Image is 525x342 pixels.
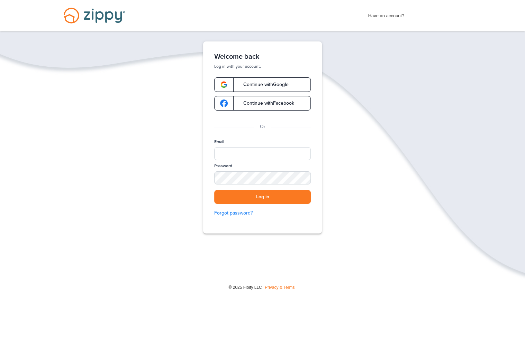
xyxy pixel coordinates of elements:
p: Or [260,123,265,131]
a: google-logoContinue withFacebook [214,96,311,111]
span: Have an account? [368,9,405,20]
a: google-logoContinue withGoogle [214,77,311,92]
span: © 2025 Floify LLC [228,285,262,290]
input: Password [214,171,311,184]
label: Email [214,139,224,145]
h1: Welcome back [214,53,311,61]
p: Log in with your account. [214,64,311,69]
img: google-logo [220,81,228,88]
button: Log in [214,190,311,204]
input: Email [214,147,311,160]
a: Privacy & Terms [265,285,295,290]
label: Password [214,163,232,169]
span: Continue with Google [236,82,289,87]
img: google-logo [220,99,228,107]
a: Forgot password? [214,209,311,217]
span: Continue with Facebook [236,101,294,106]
